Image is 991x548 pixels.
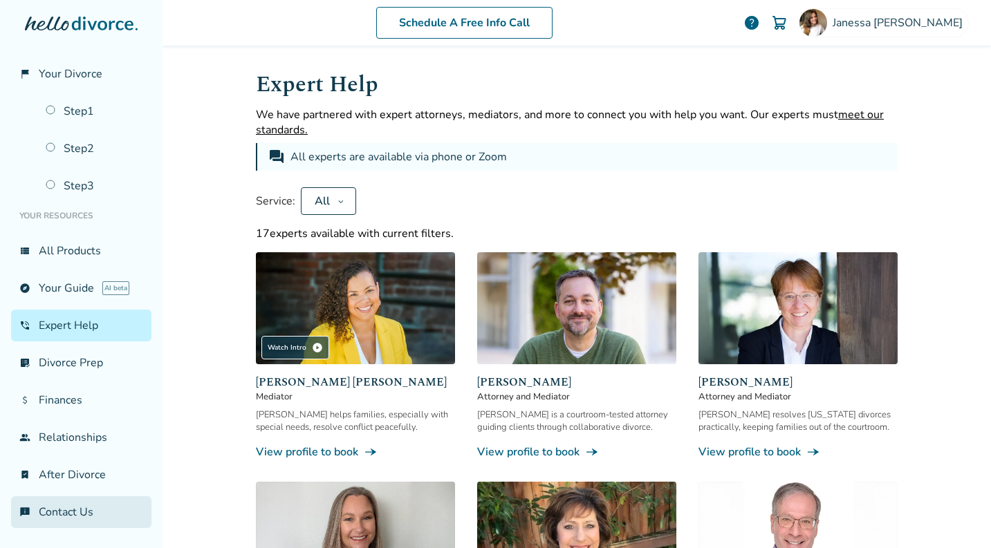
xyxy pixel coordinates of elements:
a: View profile to bookline_end_arrow_notch [256,444,455,460]
span: Mediator [256,390,455,403]
a: View profile to bookline_end_arrow_notch [698,444,898,460]
button: All [301,187,356,215]
span: AI beta [102,281,129,295]
span: view_list [19,245,30,256]
a: view_listAll Products [11,235,151,267]
span: [PERSON_NAME] [698,374,898,390]
span: play_circle [312,342,323,353]
span: Your Divorce [39,66,102,82]
a: Schedule A Free Info Call [376,7,553,39]
span: phone_in_talk [19,320,30,331]
a: exploreYour GuideAI beta [11,272,151,304]
li: Your Resources [11,202,151,229]
a: View profile to bookline_end_arrow_notch [477,444,676,460]
a: Step1 [37,95,151,127]
img: Neil Forester [477,252,676,364]
div: All [313,193,332,209]
a: help [743,15,760,31]
span: meet our standards. [256,107,884,138]
div: All experts are available via phone or Zoom [290,149,510,165]
span: bookmark_check [19,469,30,480]
span: Service: [256,193,295,209]
span: chat_info [19,507,30,518]
span: line_end_arrow_notch [364,445,378,459]
span: Attorney and Mediator [698,390,898,403]
img: Claudia Brown Coulter [256,252,455,364]
a: chat_infoContact Us [11,496,151,528]
span: Attorney and Mediator [477,390,676,403]
div: Watch Intro [261,336,329,359]
span: explore [19,283,30,294]
a: list_alt_checkDivorce Prep [11,347,151,379]
a: attach_moneyFinances [11,384,151,416]
div: [PERSON_NAME] helps families, especially with special needs, resolve conflict peacefully. [256,408,455,433]
div: [PERSON_NAME] is a courtroom-tested attorney guiding clients through collaborative divorce. [477,408,676,433]
span: [PERSON_NAME] [477,374,676,390]
a: phone_in_talkExpert Help [11,310,151,341]
span: forum [268,149,285,165]
img: Janessa Mason [799,9,827,37]
a: groupRelationships [11,422,151,453]
span: [PERSON_NAME] [PERSON_NAME] [256,374,455,390]
span: group [19,432,30,443]
a: Step3 [37,170,151,202]
span: line_end_arrow_notch [585,445,599,459]
span: line_end_arrow_notch [806,445,820,459]
span: Janessa [PERSON_NAME] [833,15,968,30]
div: [PERSON_NAME] resolves [US_STATE] divorces practically, keeping families out of the courtroom. [698,408,898,433]
div: 17 experts available with current filters. [256,226,898,241]
span: list_alt_check [19,357,30,368]
a: flag_2Your Divorce [11,58,151,90]
span: attach_money [19,395,30,406]
span: flag_2 [19,68,30,79]
a: bookmark_checkAfter Divorce [11,459,151,491]
iframe: Chat Widget [922,482,991,548]
p: We have partnered with expert attorneys, mediators, and more to connect you with help you want. O... [256,107,898,138]
img: Cart [771,15,788,31]
img: Anne Mania [698,252,898,364]
h1: Expert Help [256,68,898,102]
a: Step2 [37,133,151,164]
